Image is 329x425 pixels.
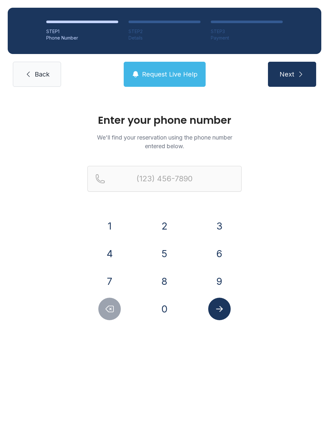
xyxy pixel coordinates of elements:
[98,242,121,265] button: 4
[153,242,176,265] button: 5
[280,70,294,79] span: Next
[208,298,231,320] button: Submit lookup form
[46,28,118,35] div: STEP 1
[153,215,176,237] button: 2
[87,166,242,192] input: Reservation phone number
[87,133,242,150] p: We'll find your reservation using the phone number entered below.
[211,28,283,35] div: STEP 3
[98,270,121,293] button: 7
[98,215,121,237] button: 1
[142,70,198,79] span: Request Live Help
[208,215,231,237] button: 3
[98,298,121,320] button: Delete number
[211,35,283,41] div: Payment
[129,28,200,35] div: STEP 2
[46,35,118,41] div: Phone Number
[153,270,176,293] button: 8
[129,35,200,41] div: Details
[35,70,49,79] span: Back
[208,270,231,293] button: 9
[153,298,176,320] button: 0
[87,115,242,125] h1: Enter your phone number
[208,242,231,265] button: 6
